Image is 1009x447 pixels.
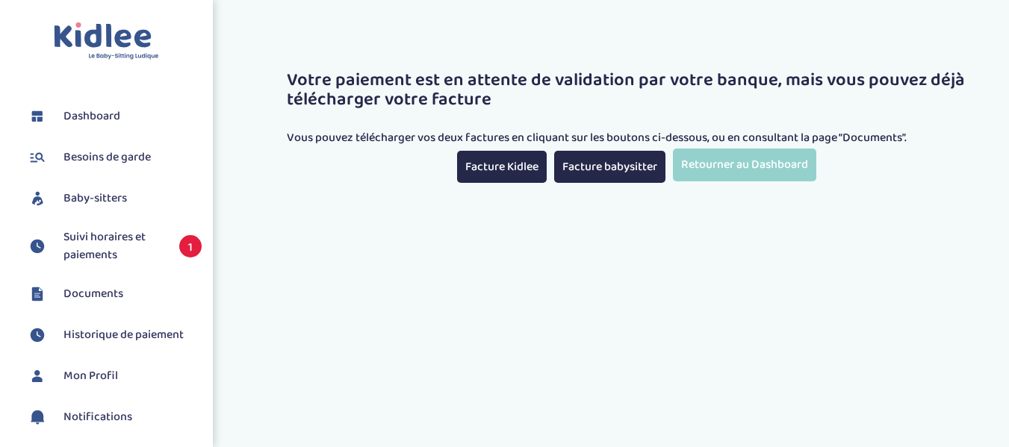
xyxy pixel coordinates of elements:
[63,228,164,264] span: Suivi horaires et paiements
[457,151,547,183] a: Facture Kidlee
[179,235,202,257] span: 1
[26,406,202,428] a: Notifications
[63,190,127,207] span: Baby-sitters
[63,107,120,125] span: Dashboard
[287,71,987,110] h3: Votre paiement est en attente de validation par votre banque, mais vous pouvez déjà télécharger v...
[26,146,202,169] a: Besoins de garde
[54,22,159,60] img: logo.svg
[63,285,123,303] span: Documents
[26,235,49,257] img: suivihoraire.svg
[26,365,49,387] img: profil.svg
[26,406,49,428] img: notification.svg
[63,408,132,426] span: Notifications
[673,149,816,181] a: Retourner au Dashboard
[554,151,665,183] a: Facture babysitter
[63,326,184,344] span: Historique de paiement
[63,149,151,166] span: Besoins de garde
[26,283,49,305] img: documents.svg
[63,367,118,385] span: Mon Profil
[26,187,202,210] a: Baby-sitters
[26,365,202,387] a: Mon Profil
[26,105,49,128] img: dashboard.svg
[26,324,49,346] img: suivihoraire.svg
[26,146,49,169] img: besoin.svg
[287,129,987,147] p: Vous pouvez télécharger vos deux factures en cliquant sur les boutons ci-dessous, ou en consultan...
[26,324,202,346] a: Historique de paiement
[26,283,202,305] a: Documents
[26,187,49,210] img: babysitters.svg
[26,228,202,264] a: Suivi horaires et paiements 1
[26,105,202,128] a: Dashboard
